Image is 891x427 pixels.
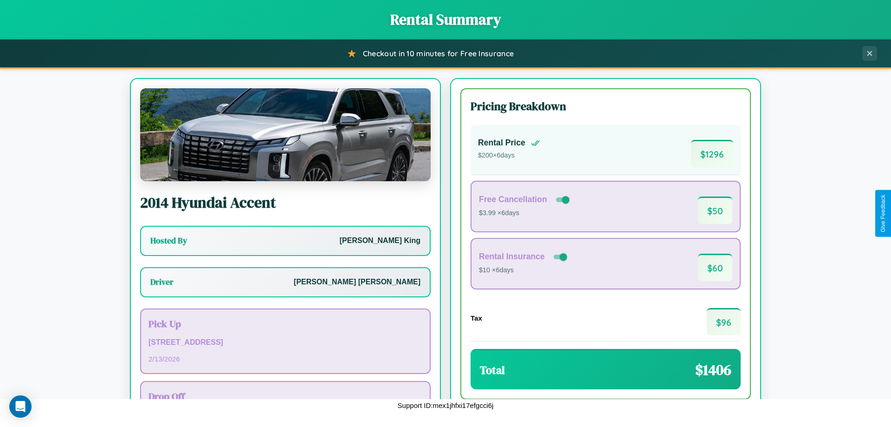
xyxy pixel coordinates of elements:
div: Open Intercom Messenger [9,395,32,418]
p: [PERSON_NAME] [PERSON_NAME] [294,276,420,289]
h3: Total [480,362,505,378]
p: 2 / 13 / 2026 [148,353,422,365]
h3: Pricing Breakdown [471,99,741,114]
p: [STREET_ADDRESS] [148,336,422,349]
h3: Driver [150,276,174,288]
h4: Rental Insurance [479,252,545,262]
span: $ 1406 [695,360,731,380]
h2: 2014 Hyundai Accent [140,192,431,213]
h3: Pick Up [148,317,422,330]
h4: Rental Price [478,138,525,148]
h4: Free Cancellation [479,195,547,204]
p: [PERSON_NAME] King [340,234,420,248]
h4: Tax [471,314,482,322]
span: $ 50 [698,197,732,224]
div: Give Feedback [880,195,886,232]
img: Hyundai Accent [140,88,431,181]
p: $10 × 6 days [479,264,569,276]
h1: Rental Summary [9,9,882,30]
span: Checkout in 10 minutes for Free Insurance [363,49,514,58]
span: $ 60 [698,254,732,281]
p: $3.99 × 6 days [479,207,571,219]
span: $ 96 [707,308,741,335]
p: Support ID: mex1jhfxi17efgcci6j [398,399,494,412]
h3: Hosted By [150,235,187,246]
span: $ 1296 [691,140,733,167]
h3: Drop Off [148,389,422,403]
p: $ 200 × 6 days [478,150,540,162]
